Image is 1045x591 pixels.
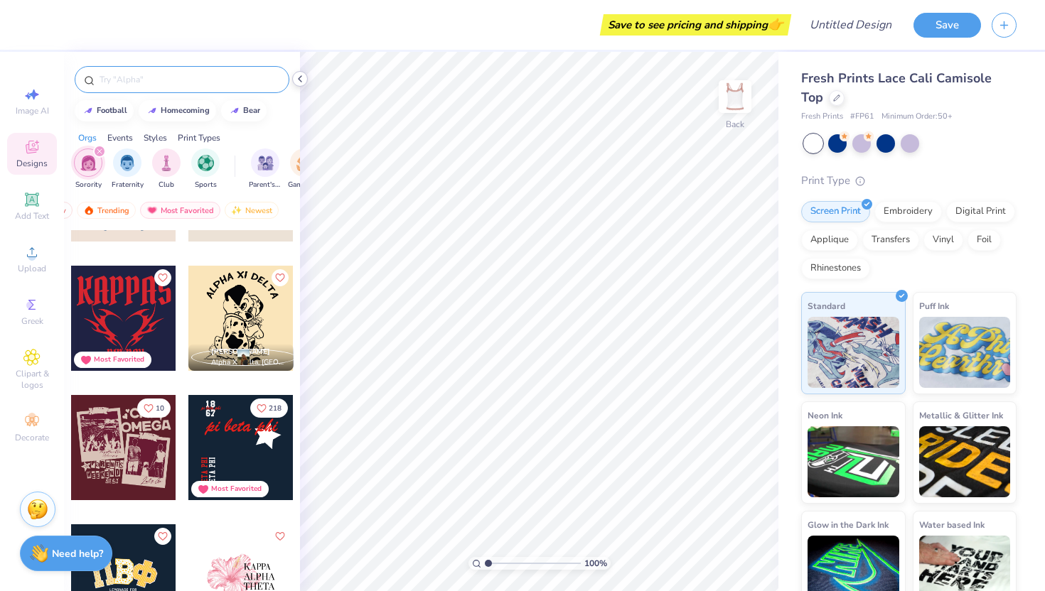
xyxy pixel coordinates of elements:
[874,201,942,222] div: Embroidery
[78,131,97,144] div: Orgs
[211,347,270,357] span: [PERSON_NAME]
[140,202,220,219] div: Most Favorited
[83,205,95,215] img: trending.gif
[77,202,136,219] div: Trending
[257,155,274,171] img: Parent's Weekend Image
[21,315,43,327] span: Greek
[249,148,282,190] button: filter button
[288,148,321,190] div: filter for Game Day
[269,405,282,412] span: 218
[191,148,220,190] div: filter for Sports
[159,155,174,171] img: Club Image
[195,180,217,190] span: Sports
[946,201,1015,222] div: Digital Print
[801,258,870,279] div: Rhinestones
[75,100,134,121] button: football
[74,148,102,190] button: filter button
[923,229,963,251] div: Vinyl
[288,148,321,190] button: filter button
[146,107,158,115] img: trend_line.gif
[152,148,181,190] div: filter for Club
[112,180,144,190] span: Fraternity
[801,70,992,106] span: Fresh Prints Lace Cali Camisole Top
[107,131,133,144] div: Events
[968,229,1001,251] div: Foil
[178,131,220,144] div: Print Types
[919,517,985,532] span: Water based Ink
[801,201,870,222] div: Screen Print
[919,426,1011,497] img: Metallic & Glitter Ink
[112,148,144,190] button: filter button
[52,547,103,560] strong: Need help?
[768,16,783,33] span: 👉
[862,229,919,251] div: Transfers
[225,202,279,219] div: Newest
[74,148,102,190] div: filter for Sorority
[721,82,749,111] img: Back
[80,155,97,171] img: Sorority Image
[146,205,158,215] img: most_fav.gif
[161,107,210,114] div: homecoming
[97,107,127,114] div: football
[243,107,260,114] div: bear
[231,205,242,215] img: newest.gif
[159,180,174,190] span: Club
[808,298,845,313] span: Standard
[249,148,282,190] div: filter for Parent's Weekend
[112,148,144,190] div: filter for Fraternity
[156,405,164,412] span: 10
[584,557,607,570] span: 100 %
[801,229,858,251] div: Applique
[801,173,1017,189] div: Print Type
[154,269,171,286] button: Like
[16,158,48,169] span: Designs
[152,148,181,190] button: filter button
[850,111,874,123] span: # FP61
[139,100,216,121] button: homecoming
[154,528,171,545] button: Like
[221,100,267,121] button: bear
[272,528,289,545] button: Like
[211,357,288,368] span: Alpha Xi Delta, [GEOGRAPHIC_DATA]
[82,107,94,115] img: trend_line.gif
[144,131,167,144] div: Styles
[808,317,899,388] img: Standard
[249,180,282,190] span: Parent's Weekend
[7,368,57,391] span: Clipart & logos
[16,105,49,116] span: Image AI
[198,155,214,171] img: Sports Image
[98,72,280,87] input: Try "Alpha"
[919,298,949,313] span: Puff Ink
[15,432,49,443] span: Decorate
[137,398,171,418] button: Like
[18,263,46,274] span: Upload
[919,408,1003,423] span: Metallic & Glitter Ink
[808,408,842,423] span: Neon Ink
[229,107,240,115] img: trend_line.gif
[75,180,102,190] span: Sorority
[272,269,289,286] button: Like
[913,13,981,38] button: Save
[604,14,788,36] div: Save to see pricing and shipping
[808,517,889,532] span: Glow in the Dark Ink
[211,484,262,494] div: Most Favorited
[726,118,744,131] div: Back
[119,155,135,171] img: Fraternity Image
[15,210,49,222] span: Add Text
[191,148,220,190] button: filter button
[881,111,953,123] span: Minimum Order: 50 +
[801,111,843,123] span: Fresh Prints
[808,426,899,497] img: Neon Ink
[250,398,288,418] button: Like
[94,354,144,365] div: Most Favorited
[919,317,1011,388] img: Puff Ink
[798,11,903,39] input: Untitled Design
[288,180,321,190] span: Game Day
[296,155,313,171] img: Game Day Image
